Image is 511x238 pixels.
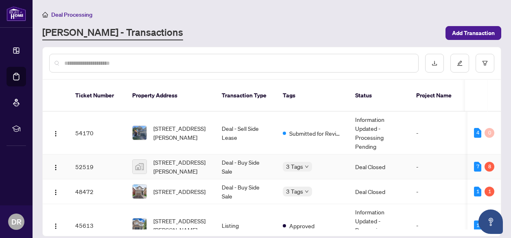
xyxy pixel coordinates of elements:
[153,124,209,142] span: [STREET_ADDRESS][PERSON_NAME]
[52,189,59,196] img: Logo
[11,216,22,227] span: DR
[410,154,480,179] td: -
[286,187,303,196] span: 3 Tags
[476,54,494,73] button: filter
[474,128,481,138] div: 4
[153,187,205,196] span: [STREET_ADDRESS]
[305,190,309,194] span: down
[457,60,463,66] span: edit
[485,187,494,196] div: 1
[349,179,410,204] td: Deal Closed
[276,80,349,112] th: Tags
[133,218,146,232] img: thumbnail-img
[153,158,209,176] span: [STREET_ADDRESS][PERSON_NAME]
[410,179,480,204] td: -
[49,160,62,173] button: Logo
[52,130,59,137] img: Logo
[42,12,48,18] span: home
[215,112,276,154] td: Deal - Sell Side Lease
[478,209,503,234] button: Open asap
[452,26,495,40] span: Add Transaction
[474,220,481,230] div: 1
[305,165,309,169] span: down
[482,60,488,66] span: filter
[349,112,410,154] td: Information Updated - Processing Pending
[215,154,276,179] td: Deal - Buy Side Sale
[51,11,92,18] span: Deal Processing
[153,216,209,234] span: [STREET_ADDRESS][PERSON_NAME]
[52,164,59,171] img: Logo
[133,126,146,140] img: thumbnail-img
[286,162,303,171] span: 3 Tags
[52,223,59,229] img: Logo
[69,80,126,112] th: Ticket Number
[215,179,276,204] td: Deal - Buy Side Sale
[349,154,410,179] td: Deal Closed
[459,80,507,112] th: MLS #
[69,154,126,179] td: 52519
[7,6,26,21] img: logo
[126,80,215,112] th: Property Address
[133,160,146,174] img: thumbnail-img
[445,26,501,40] button: Add Transaction
[289,129,342,138] span: Submitted for Review
[474,187,481,196] div: 1
[69,179,126,204] td: 48472
[349,80,410,112] th: Status
[410,80,459,112] th: Project Name
[215,80,276,112] th: Transaction Type
[485,128,494,138] div: 0
[432,60,437,66] span: download
[49,219,62,232] button: Logo
[289,221,314,230] span: Approved
[42,26,183,40] a: [PERSON_NAME] - Transactions
[450,54,469,73] button: edit
[69,112,126,154] td: 54170
[133,185,146,198] img: thumbnail-img
[410,112,480,154] td: -
[49,185,62,198] button: Logo
[49,126,62,139] button: Logo
[425,54,444,73] button: download
[474,162,481,172] div: 7
[485,162,494,172] div: 8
